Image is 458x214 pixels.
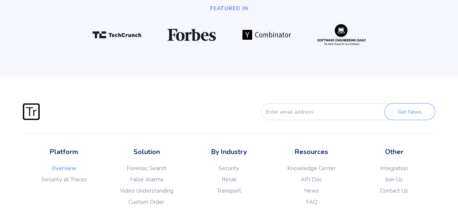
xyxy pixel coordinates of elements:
[105,187,188,194] a: Video Understanding
[317,24,366,45] img: Softwareengineeringdaily logo
[384,103,435,120] input: Get News
[270,164,353,172] a: Knowledge Center
[105,198,188,205] a: Custom Order
[261,103,397,120] input: Enter email address
[353,187,435,194] a: Contact Us
[353,175,435,183] a: Join Us
[23,175,105,183] a: Security at Traces
[167,28,216,41] img: Forbes logo
[23,164,105,172] a: Overview
[23,147,105,157] p: Platform
[270,187,353,194] a: News
[105,164,188,172] a: Forensic Search
[188,187,270,194] a: Transport
[353,147,435,157] p: Other
[270,147,353,157] p: Resources
[23,103,40,120] img: Traces Logo
[92,31,141,38] img: Tech crunch
[188,147,270,157] p: By Industry
[105,175,188,183] a: False Alarms
[188,164,270,172] a: Security
[188,175,270,183] a: Retail
[242,30,291,39] img: YC logo
[270,198,353,205] a: FAQ
[270,175,353,183] a: API Doc
[136,4,323,13] p: FEATURED IN
[353,164,435,172] a: Integration
[105,147,188,157] p: Solution
[248,103,435,120] form: FORM-EMAIL-FOOTER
